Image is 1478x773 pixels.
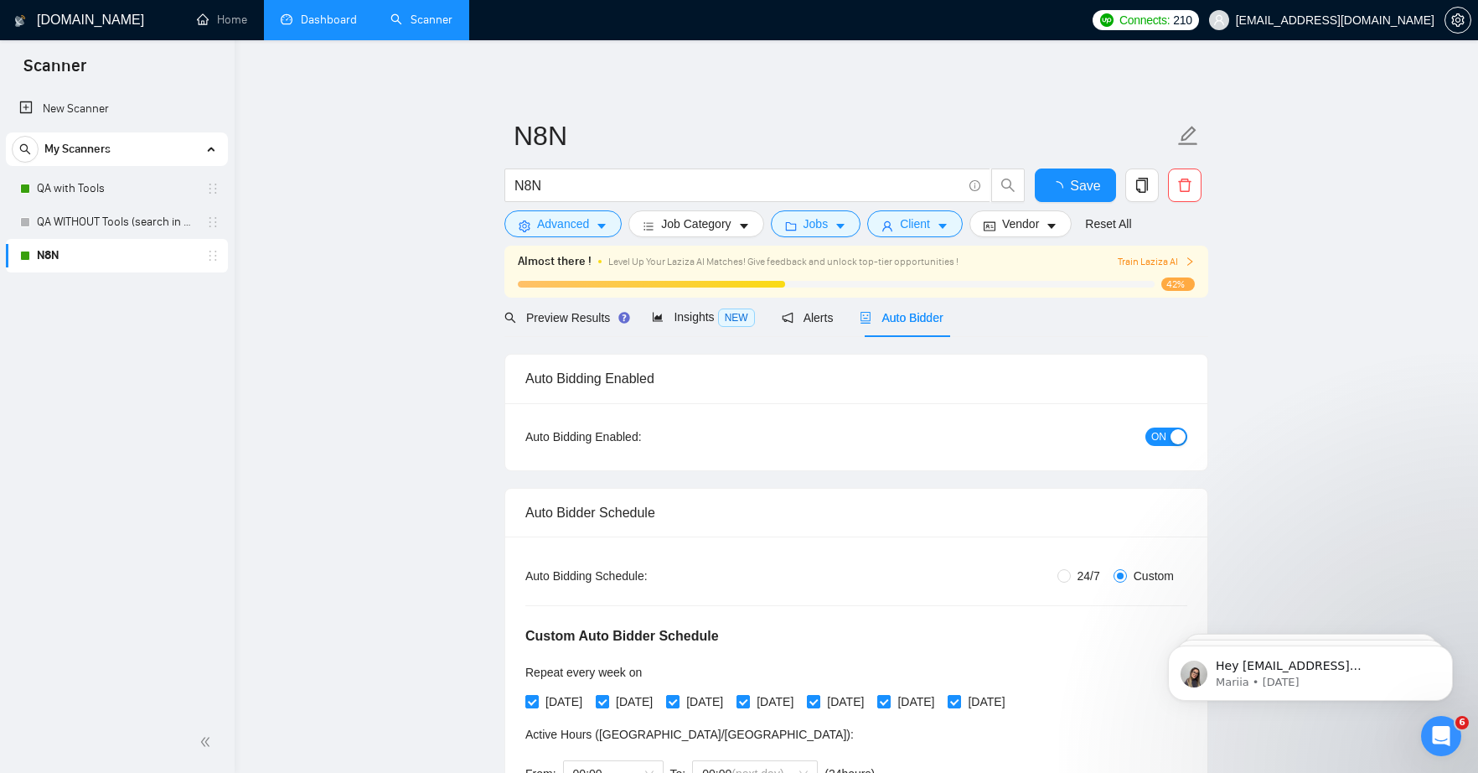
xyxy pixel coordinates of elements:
[1169,178,1201,193] span: delete
[608,256,959,267] span: Level Up Your Laziza AI Matches! Give feedback and unlock top-tier opportunities !
[13,143,38,155] span: search
[1002,215,1039,233] span: Vendor
[37,239,196,272] a: N8N
[835,220,846,232] span: caret-down
[680,693,730,711] span: [DATE]
[1444,7,1471,34] button: setting
[525,666,642,679] span: Repeat every week on
[1161,278,1195,291] span: 42%
[525,626,719,646] h5: Custom Auto Bidder Schedule
[525,489,1187,537] div: Auto Bidder Schedule
[771,210,861,237] button: folderJobscaret-down
[1173,11,1191,29] span: 210
[991,169,1025,202] button: search
[881,220,893,232] span: user
[992,178,1024,193] span: search
[1046,220,1057,232] span: caret-down
[860,312,871,324] span: robot
[1455,716,1469,729] span: 6
[281,13,357,27] a: dashboardDashboard
[661,215,731,233] span: Job Category
[6,132,228,272] li: My Scanners
[199,734,216,750] span: double-left
[937,220,948,232] span: caret-down
[518,252,592,271] span: Almost there !
[738,220,750,232] span: caret-down
[206,249,220,262] span: holder
[514,115,1174,157] input: Scanner name...
[617,310,632,325] div: Tooltip anchor
[1127,567,1181,585] span: Custom
[1125,169,1159,202] button: copy
[1168,169,1202,202] button: delete
[961,693,1011,711] span: [DATE]
[1071,567,1107,585] span: 24/7
[514,175,962,196] input: Search Freelance Jobs...
[969,180,980,191] span: info-circle
[1100,13,1114,27] img: upwork-logo.png
[1151,428,1166,446] span: ON
[652,311,664,323] span: area-chart
[390,13,452,27] a: searchScanner
[609,693,659,711] span: [DATE]
[1118,254,1195,270] button: Train Laziza AI
[1085,215,1131,233] a: Reset All
[969,210,1072,237] button: idcardVendorcaret-down
[1445,13,1470,27] span: setting
[1126,178,1158,193] span: copy
[1070,175,1100,196] span: Save
[1444,13,1471,27] a: setting
[19,92,214,126] a: New Scanner
[1035,169,1116,202] button: Save
[867,210,963,237] button: userClientcaret-down
[1213,14,1225,26] span: user
[519,220,530,232] span: setting
[197,13,247,27] a: homeHome
[14,8,26,34] img: logo
[525,355,1187,402] div: Auto Bidding Enabled
[891,693,941,711] span: [DATE]
[820,693,871,711] span: [DATE]
[73,65,289,80] p: Message from Mariia, sent 3w ago
[525,728,854,741] span: Active Hours ( [GEOGRAPHIC_DATA]/[GEOGRAPHIC_DATA] ):
[525,567,746,585] div: Auto Bidding Schedule:
[1050,181,1070,195] span: loading
[643,220,654,232] span: bars
[596,220,607,232] span: caret-down
[12,136,39,163] button: search
[1421,716,1461,756] iframe: Intercom live chat
[6,92,228,126] li: New Scanner
[504,312,516,324] span: search
[750,693,800,711] span: [DATE]
[206,182,220,195] span: holder
[44,132,111,166] span: My Scanners
[37,205,196,239] a: QA WITHOUT Tools (search in Titles)
[539,693,589,711] span: [DATE]
[10,54,100,89] span: Scanner
[782,311,834,324] span: Alerts
[37,172,196,205] a: QA with Tools
[1119,11,1170,29] span: Connects:
[537,215,589,233] span: Advanced
[628,210,763,237] button: barsJob Categorycaret-down
[1143,610,1478,728] iframe: Intercom notifications message
[206,215,220,229] span: holder
[504,210,622,237] button: settingAdvancedcaret-down
[984,220,995,232] span: idcard
[1185,257,1195,267] span: right
[900,215,930,233] span: Client
[804,215,829,233] span: Jobs
[1177,125,1199,147] span: edit
[782,312,793,324] span: notification
[504,311,625,324] span: Preview Results
[785,220,797,232] span: folder
[73,49,289,278] span: Hey [EMAIL_ADDRESS][DOMAIN_NAME], Looks like your Upwork agency Pristine Pro Tech Pvt. Ltd. ran o...
[652,310,754,324] span: Insights
[860,311,943,324] span: Auto Bidder
[718,309,755,327] span: NEW
[525,428,746,446] div: Auto Bidding Enabled:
